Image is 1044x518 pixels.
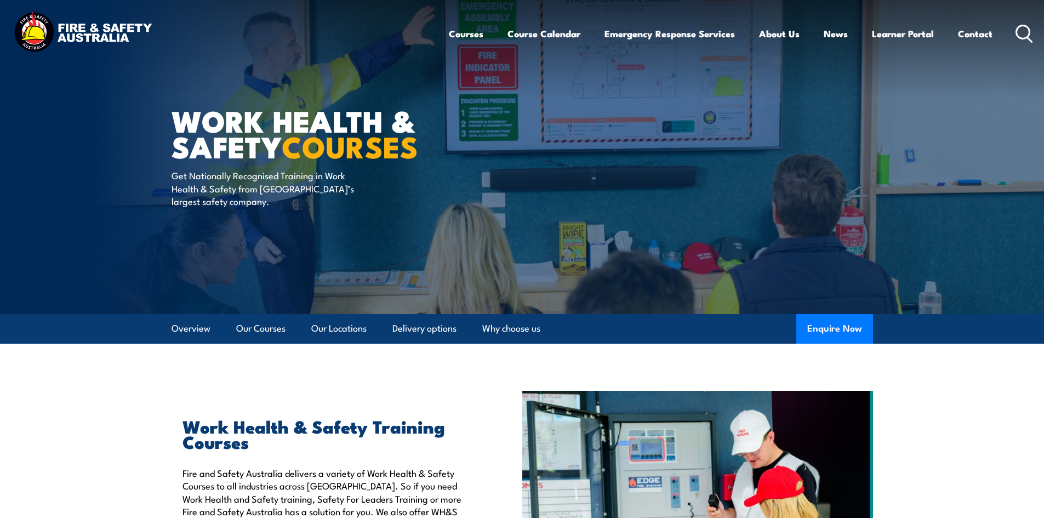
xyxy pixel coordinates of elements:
[172,107,442,158] h1: Work Health & Safety
[759,19,800,48] a: About Us
[449,19,483,48] a: Courses
[482,314,540,343] a: Why choose us
[824,19,848,48] a: News
[311,314,367,343] a: Our Locations
[172,314,210,343] a: Overview
[172,169,372,207] p: Get Nationally Recognised Training in Work Health & Safety from [GEOGRAPHIC_DATA]’s largest safet...
[604,19,735,48] a: Emergency Response Services
[796,314,873,344] button: Enquire Now
[507,19,580,48] a: Course Calendar
[872,19,934,48] a: Learner Portal
[282,123,418,168] strong: COURSES
[958,19,992,48] a: Contact
[392,314,457,343] a: Delivery options
[236,314,286,343] a: Our Courses
[182,418,472,449] h2: Work Health & Safety Training Courses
